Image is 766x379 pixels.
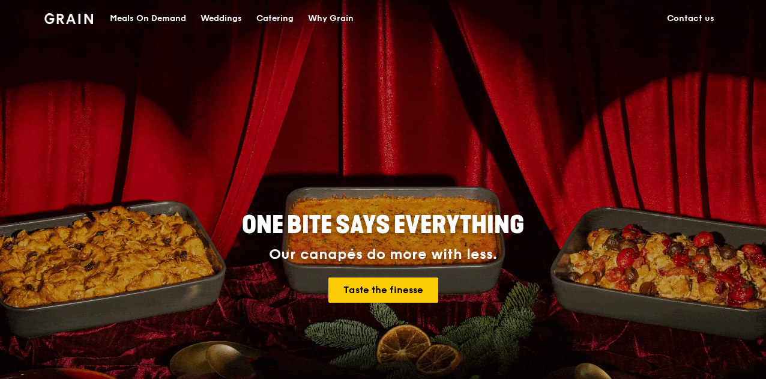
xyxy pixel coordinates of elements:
a: Taste the finesse [328,277,438,303]
a: Contact us [660,1,722,37]
div: Weddings [201,1,242,37]
span: ONE BITE SAYS EVERYTHING [242,211,524,240]
div: Catering [256,1,294,37]
a: Weddings [193,1,249,37]
a: Why Grain [301,1,361,37]
a: Catering [249,1,301,37]
div: Why Grain [308,1,354,37]
div: Meals On Demand [110,1,186,37]
div: Our canapés do more with less. [167,246,599,263]
img: Grain [44,13,93,24]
